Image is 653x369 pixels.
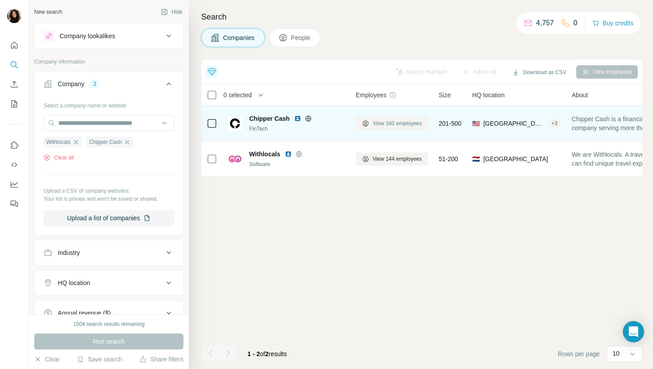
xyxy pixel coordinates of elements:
p: 4,757 [536,18,554,28]
span: 0 selected [223,91,252,99]
span: 🇺🇸 [472,119,480,128]
span: Companies [223,33,255,42]
button: Quick start [7,37,21,53]
div: Select a company name or website [44,98,174,110]
img: Logo of Withlocals [228,152,242,166]
button: My lists [7,96,21,112]
button: Save search [77,355,122,364]
span: 201-500 [439,119,462,128]
button: Industry [35,242,183,263]
span: HQ location [472,91,505,99]
button: Company2 [35,73,183,98]
div: Industry [58,248,80,257]
button: Buy credits [592,17,633,29]
button: Company lookalikes [35,25,183,47]
button: Dashboard [7,176,21,192]
div: Open Intercom Messenger [623,321,644,342]
button: Search [7,57,21,73]
h4: Search [201,11,642,23]
div: Company lookalikes [60,32,115,40]
img: LinkedIn logo [294,115,301,122]
span: About [572,91,588,99]
button: Annual revenue ($) [35,302,183,324]
span: Withlocals [46,138,71,146]
button: View 160 employees [356,117,428,130]
button: Share filters [139,355,183,364]
span: Withlocals [249,150,280,159]
div: HQ location [58,278,90,287]
div: 2 [90,80,100,88]
button: Enrich CSV [7,76,21,92]
span: View 144 employees [373,155,422,163]
button: View 144 employees [356,152,428,166]
button: HQ location [35,272,183,294]
div: FinTech [249,125,345,133]
button: Clear [34,355,60,364]
button: Feedback [7,196,21,212]
button: Download as CSV [506,66,572,79]
img: Avatar [7,9,21,23]
span: 1 - 2 [247,350,260,357]
span: 51-200 [439,155,458,163]
div: Software [249,160,345,168]
span: View 160 employees [373,119,422,127]
p: 0 [573,18,577,28]
span: [GEOGRAPHIC_DATA] [483,155,548,163]
img: Logo of Chipper Cash [228,116,242,131]
button: Use Surfe API [7,157,21,173]
p: Upload a CSV of company websites. [44,187,174,195]
span: [GEOGRAPHIC_DATA], [US_STATE] [483,119,544,128]
span: results [247,350,287,357]
span: People [291,33,311,42]
button: Use Surfe on LinkedIn [7,137,21,153]
span: 🇳🇱 [472,155,480,163]
p: 10 [613,349,620,358]
div: New search [34,8,62,16]
span: of [260,350,265,357]
span: 2 [265,350,269,357]
span: Rows per page [558,349,600,358]
div: + 3 [548,119,561,127]
button: Hide [155,5,189,19]
div: Company [58,79,84,88]
span: Employees [356,91,386,99]
button: Clear all [44,154,74,162]
span: Size [439,91,451,99]
span: Chipper Cash [249,114,290,123]
p: Company information [34,58,183,66]
p: Your list is private and won't be saved or shared. [44,195,174,203]
img: LinkedIn logo [285,151,292,158]
div: 1504 search results remaining [73,320,145,328]
span: Chipper Cash [89,138,122,146]
div: Annual revenue ($) [58,309,111,317]
button: Upload a list of companies [44,210,174,226]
